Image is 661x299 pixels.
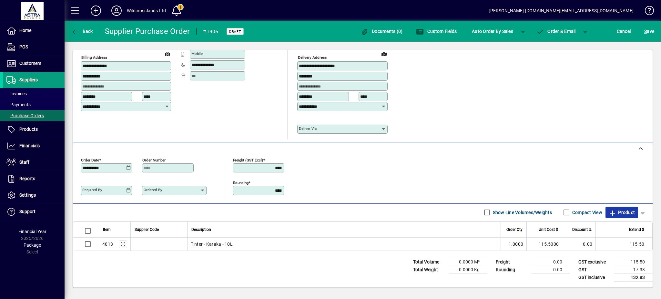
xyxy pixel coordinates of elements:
button: Add [86,5,106,16]
div: [PERSON_NAME] [DOMAIN_NAME][EMAIL_ADDRESS][DOMAIN_NAME] [489,5,634,16]
span: Purchase Orders [6,113,44,118]
span: Payments [6,102,31,107]
mat-label: Required by [82,188,102,192]
a: Customers [3,56,65,72]
button: Profile [106,5,127,16]
button: Back [70,26,95,37]
button: Product [605,207,638,218]
button: Save [643,26,656,37]
td: 0.0000 M³ [449,258,487,266]
span: Suppliers [19,77,38,82]
a: Products [3,121,65,138]
td: Total Volume [410,258,449,266]
span: POS [19,44,28,49]
a: Payments [3,99,65,110]
span: Product [609,207,635,218]
a: View on map [162,48,173,59]
td: GST inclusive [575,273,614,282]
span: Financial Year [18,229,46,234]
div: Supplier Purchase Order [105,26,190,36]
label: Compact View [571,209,602,216]
span: Description [191,226,211,233]
span: Unit Cost $ [539,226,558,233]
td: Rounding [493,266,531,273]
mat-label: Order date [81,158,99,162]
a: Staff [3,154,65,170]
span: Draft [229,29,241,34]
a: View on map [379,48,389,59]
mat-label: Rounding [233,180,249,185]
td: Total Weight [410,266,449,273]
a: Reports [3,171,65,187]
button: Cancel [615,26,633,37]
span: Cancel [617,26,631,36]
span: Item [103,226,111,233]
span: Order & Email [536,29,576,34]
a: Financials [3,138,65,154]
mat-label: Order number [142,158,166,162]
label: Show Line Volumes/Weights [492,209,552,216]
span: Package [24,242,41,248]
span: Supplier Code [135,226,159,233]
td: 1.0000 [501,238,526,251]
div: Wildcrosslands Ltd [127,5,166,16]
a: Knowledge Base [640,1,653,22]
a: Home [3,23,65,39]
span: Order Qty [506,226,523,233]
button: Custom Fields [414,26,458,37]
span: Tinter - Karaka - 10L [191,241,233,247]
span: Staff [19,160,29,165]
td: 115.5000 [526,238,562,251]
button: Order & Email [533,26,579,37]
span: Discount % [572,226,592,233]
td: Freight [493,258,531,266]
a: Invoices [3,88,65,99]
a: Purchase Orders [3,110,65,121]
a: Settings [3,187,65,203]
div: 4013 [102,241,113,247]
td: GST [575,266,614,273]
span: Extend $ [629,226,644,233]
span: Reports [19,176,35,181]
span: Financials [19,143,40,148]
mat-label: Deliver via [299,126,317,131]
span: S [644,29,647,34]
button: Auto Order By Sales [469,26,516,37]
mat-label: Freight (GST excl) [233,158,263,162]
mat-label: Ordered by [144,188,162,192]
a: Support [3,204,65,220]
td: GST exclusive [575,258,614,266]
td: 0.0000 Kg [449,266,487,273]
a: POS [3,39,65,55]
button: Documents (0) [359,26,404,37]
mat-label: Mobile [191,51,203,56]
span: Products [19,127,38,132]
span: Customers [19,61,41,66]
span: Auto Order By Sales [472,26,513,36]
td: 132.83 [614,273,653,282]
span: Invoices [6,91,27,96]
td: 0.00 [562,238,595,251]
span: ave [644,26,654,36]
td: 17.33 [614,266,653,273]
span: Documents (0) [361,29,403,34]
td: 0.00 [531,258,570,266]
span: Custom Fields [416,29,457,34]
span: Home [19,28,31,33]
span: Back [71,29,93,34]
span: Support [19,209,36,214]
div: #1905 [203,26,218,37]
td: 115.50 [614,258,653,266]
td: 0.00 [531,266,570,273]
span: Settings [19,192,36,198]
app-page-header-button: Back [65,26,100,37]
td: 115.50 [595,238,652,251]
